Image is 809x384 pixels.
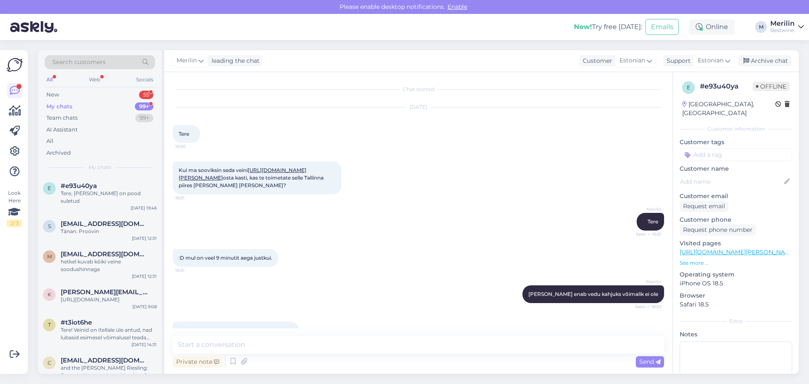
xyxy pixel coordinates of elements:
[579,56,612,65] div: Customer
[680,279,792,288] p: iPhone OS 18.5
[7,220,22,227] div: 2 / 3
[134,74,155,85] div: Socials
[46,149,71,157] div: Archived
[680,248,796,256] a: [URL][DOMAIN_NAME][PERSON_NAME]
[131,341,157,348] div: [DATE] 14:31
[770,20,795,27] div: Merilin
[680,317,792,325] div: Extra
[61,319,92,326] span: #t3iot6he
[132,273,157,279] div: [DATE] 12:31
[680,164,792,173] p: Customer name
[680,291,792,300] p: Browser
[682,100,775,118] div: [GEOGRAPHIC_DATA], [GEOGRAPHIC_DATA]
[46,126,78,134] div: AI Assistant
[61,357,148,364] span: carolamannila@gmail.com
[619,56,645,65] span: Estonian
[179,255,272,261] span: :D mul on veel 9 minutit aega justkui.
[139,91,153,99] div: 55
[61,250,148,258] span: meerimall@gmail.com
[687,84,690,91] span: e
[574,23,592,31] b: New!
[208,56,260,65] div: leading the chat
[132,235,157,242] div: [DATE] 12:31
[738,55,791,67] div: Archive chat
[61,364,157,379] div: and the [PERSON_NAME] Riesling: Extended lees ageing adds a lot of depth to the wine. Scharzhofbe...
[48,223,51,229] span: s
[770,27,795,34] div: Bestwine
[7,57,23,73] img: Askly Logo
[630,231,662,237] span: Seen ✓ 16:51
[88,164,111,171] span: My chats
[680,224,756,236] div: Request phone number
[630,303,662,310] span: Seen ✓ 16:52
[48,185,51,191] span: e
[173,103,664,111] div: [DATE]
[175,267,207,274] span: 16:51
[179,131,189,137] span: Tere
[680,239,792,248] p: Visited pages
[48,360,51,366] span: c
[61,228,157,235] div: Tänan. Proovin
[46,91,59,99] div: New
[46,137,54,145] div: All
[177,56,197,65] span: Merilin
[770,20,804,34] a: MerilinBestwine
[755,21,767,33] div: M
[639,358,661,365] span: Send
[52,58,106,67] span: Search customers
[87,74,102,85] div: Web
[175,195,207,201] span: 16:51
[61,258,157,273] div: hetkel kuvab kõiki veine soodushinnaga
[173,356,222,368] div: Private note
[680,192,792,201] p: Customer email
[630,279,662,285] span: Merilin
[179,327,293,333] span: Ahahh, no selge pilt. Aga väga vein on see teil
[680,125,792,133] div: Customer information
[61,288,148,296] span: karen.einre@gmail.com
[680,201,729,212] div: Request email
[61,326,157,341] div: Tere! Veinid on Itellale üle antud, nad lubasid esimesel võimalusel teada anda, miks saadetis nii...
[46,114,78,122] div: Team chats
[700,81,753,91] div: # e93u40ya
[698,56,723,65] span: Estonian
[689,19,735,35] div: Online
[528,291,658,297] span: [PERSON_NAME] enab vedu kahjuks võimalik ei ole
[753,82,790,91] span: Offline
[680,300,792,309] p: Safari 18.5
[630,206,662,212] span: Merilin
[680,177,782,186] input: Add name
[445,3,470,11] span: Enable
[61,190,157,205] div: Tere, [PERSON_NAME] on pood suletud
[680,138,792,147] p: Customer tags
[7,189,22,227] div: Look Here
[646,19,679,35] button: Emails
[61,296,157,303] div: [URL][DOMAIN_NAME]
[574,22,642,32] div: Try free [DATE]:
[135,102,153,111] div: 99+
[48,291,51,298] span: k
[680,330,792,339] p: Notes
[131,205,157,211] div: [DATE] 19:46
[175,143,207,150] span: 16:50
[680,148,792,161] input: Add a tag
[61,220,148,228] span: sirje.sild@gmail.com
[648,218,658,225] span: Tere
[663,56,691,65] div: Support
[48,322,51,328] span: t
[680,270,792,279] p: Operating system
[61,182,97,190] span: #e93u40ya
[179,167,325,188] span: Kui ma sooviksin seda veini osta kasti, kas te toimetate selle Tallinna piires [PERSON_NAME] [PER...
[173,86,664,93] div: Chat started
[47,253,52,260] span: m
[135,114,153,122] div: 99+
[132,303,157,310] div: [DATE] 9:08
[680,215,792,224] p: Customer phone
[45,74,54,85] div: All
[680,259,792,267] p: See more ...
[46,102,72,111] div: My chats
